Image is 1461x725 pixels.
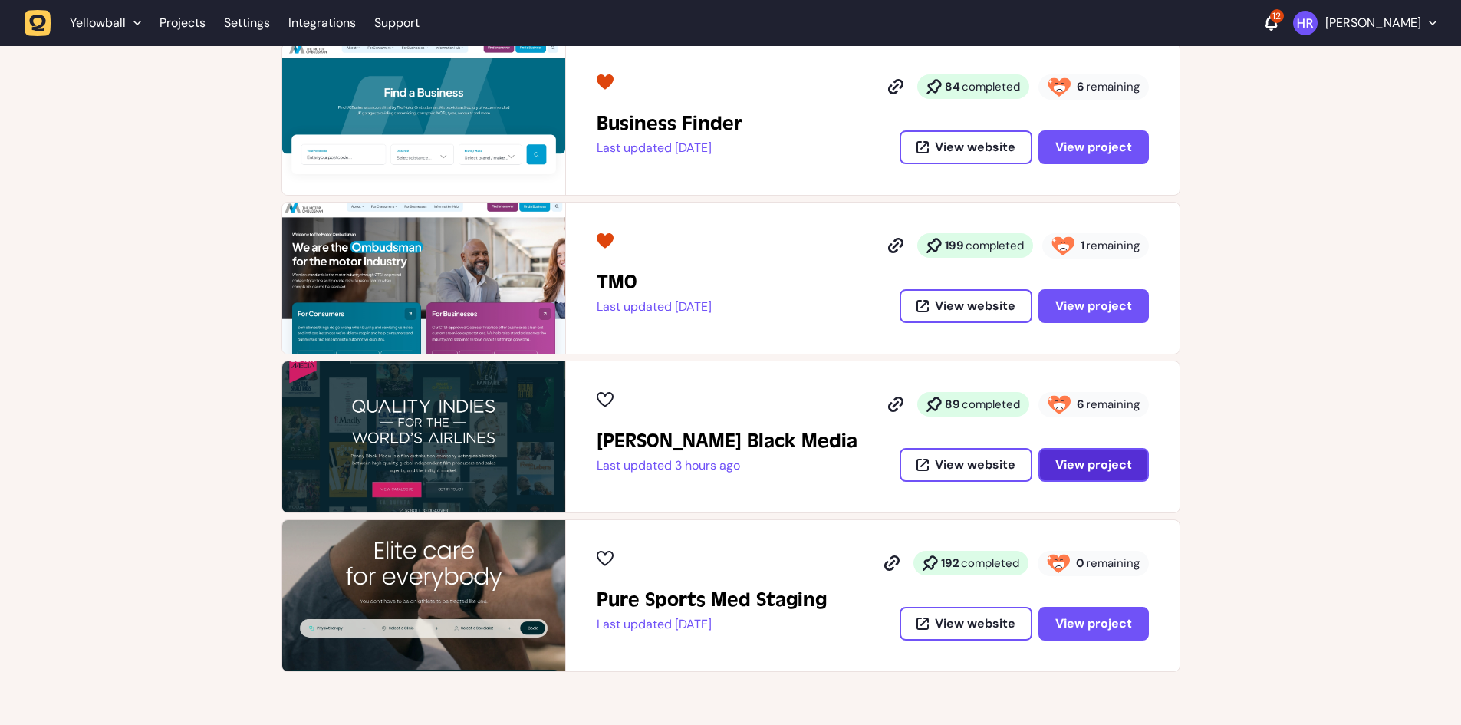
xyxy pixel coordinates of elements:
[935,618,1015,630] span: View website
[935,300,1015,312] span: View website
[1077,79,1084,94] strong: 6
[597,140,742,156] p: Last updated [DATE]
[900,289,1032,323] button: View website
[1055,456,1132,473] span: View project
[288,9,356,37] a: Integrations
[900,130,1032,164] button: View website
[1325,15,1421,31] p: [PERSON_NAME]
[961,555,1019,571] span: completed
[1086,555,1140,571] span: remaining
[597,429,857,453] h2: Penny Black Media
[1086,79,1140,94] span: remaining
[597,588,827,612] h2: Pure Sports Med Staging
[597,617,827,632] p: Last updated [DATE]
[900,448,1032,482] button: View website
[1038,607,1149,641] button: View project
[945,238,964,253] strong: 199
[374,15,420,31] a: Support
[935,141,1015,153] span: View website
[1055,298,1132,314] span: View project
[282,520,565,671] img: Pure Sports Med Staging
[282,361,565,512] img: Penny Black Media
[941,555,959,571] strong: 192
[282,203,565,354] img: TMO
[282,44,565,195] img: Business Finder
[70,15,126,31] span: Yellowball
[1077,397,1084,412] strong: 6
[962,79,1020,94] span: completed
[1081,238,1084,253] strong: 1
[1055,139,1132,155] span: View project
[935,459,1015,471] span: View website
[1086,238,1140,253] span: remaining
[597,111,742,136] h2: Business Finder
[1293,11,1436,35] button: [PERSON_NAME]
[1293,11,1318,35] img: Harry Robinson
[224,9,270,37] a: Settings
[1076,555,1084,571] strong: 0
[25,9,150,37] button: Yellowball
[945,397,960,412] strong: 89
[597,270,712,295] h2: TMO
[597,458,857,473] p: Last updated 3 hours ago
[900,607,1032,641] button: View website
[597,299,712,315] p: Last updated [DATE]
[945,79,960,94] strong: 84
[966,238,1024,253] span: completed
[1270,9,1284,23] div: 12
[1086,397,1140,412] span: remaining
[1038,289,1149,323] button: View project
[160,9,206,37] a: Projects
[1038,448,1149,482] button: View project
[1055,615,1132,631] span: View project
[962,397,1020,412] span: completed
[1038,130,1149,164] button: View project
